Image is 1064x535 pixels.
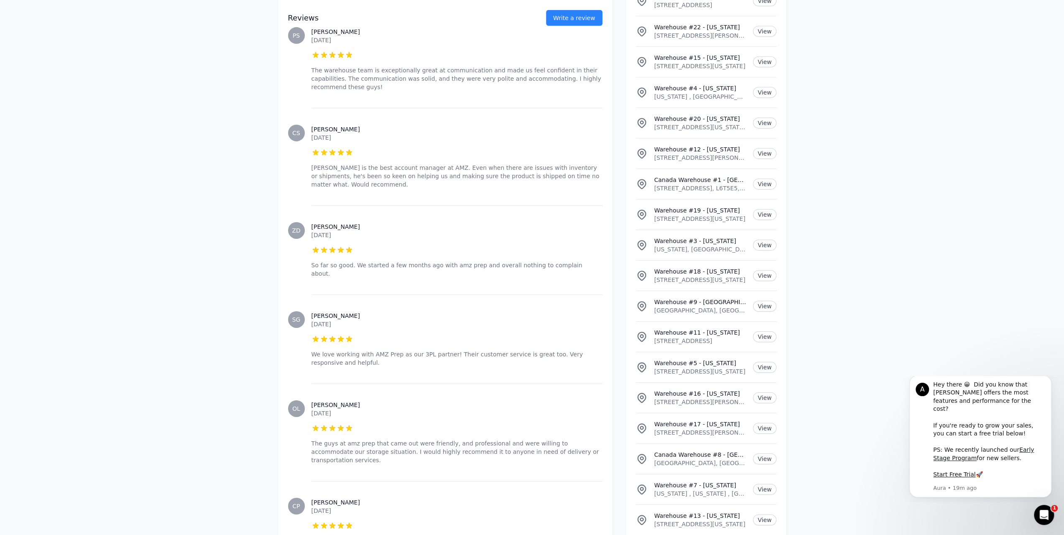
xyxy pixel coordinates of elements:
a: View [753,515,776,525]
p: Warehouse #19 - [US_STATE] [654,206,747,215]
p: [STREET_ADDRESS][US_STATE] [654,367,747,376]
p: [STREET_ADDRESS][PERSON_NAME][US_STATE] [654,428,747,437]
p: [STREET_ADDRESS][US_STATE] [654,520,747,528]
div: Message content [36,5,148,107]
p: [STREET_ADDRESS][US_STATE] [654,62,747,70]
h3: [PERSON_NAME] [311,401,602,409]
time: [DATE] [311,321,331,328]
p: Warehouse #17 - [US_STATE] [654,420,747,428]
a: View [753,362,776,373]
a: View [753,453,776,464]
h3: [PERSON_NAME] [311,498,602,507]
p: Warehouse #3 - [US_STATE] [654,237,747,245]
p: [STREET_ADDRESS] [654,337,747,345]
a: View [753,118,776,128]
p: The guys at amz prep that came out were friendly, and professional and were willing to accommodat... [311,439,602,464]
time: [DATE] [311,37,331,44]
h2: Reviews [288,12,519,24]
iframe: Intercom notifications message [897,376,1064,502]
span: ZD [292,228,300,233]
p: [STREET_ADDRESS][US_STATE][US_STATE] [654,123,747,131]
span: PS [293,33,300,38]
a: View [753,270,776,281]
p: [US_STATE] , [US_STATE] , [GEOGRAPHIC_DATA] [654,489,747,498]
a: View [753,240,776,251]
p: Warehouse #15 - [US_STATE] [654,54,747,62]
p: [STREET_ADDRESS][US_STATE] [654,276,747,284]
div: Hey there 😀 Did you know that [PERSON_NAME] offers the most features and performance for the cost... [36,5,148,103]
p: [STREET_ADDRESS][PERSON_NAME][US_STATE] [654,154,747,162]
span: CS [292,130,300,136]
p: Canada Warehouse #8 - [GEOGRAPHIC_DATA] [654,451,747,459]
p: Warehouse #22 - [US_STATE] [654,23,747,31]
iframe: Intercom live chat [1034,505,1054,525]
h3: [PERSON_NAME] [311,125,602,133]
a: View [753,148,776,159]
a: Write a review [546,10,602,26]
p: [US_STATE] , [GEOGRAPHIC_DATA] [654,92,747,101]
h3: [PERSON_NAME] [311,223,602,231]
p: The warehouse team is exceptionally great at communication and made us feel confident in their ca... [311,66,602,91]
span: SG [292,317,301,323]
p: Message from Aura, sent 19m ago [36,108,148,116]
a: View [753,179,776,189]
p: Warehouse #13 - [US_STATE] [654,512,747,520]
a: View [753,26,776,37]
p: Warehouse #5 - [US_STATE] [654,359,747,367]
a: View [753,484,776,495]
p: Warehouse #4 - [US_STATE] [654,84,747,92]
div: Profile image for Aura [19,7,32,20]
b: 🚀 [79,95,86,102]
a: View [753,87,776,98]
span: 1 [1051,505,1058,512]
a: View [753,423,776,434]
a: View [753,301,776,312]
time: [DATE] [311,232,331,238]
p: So far so good. We started a few months ago with amz prep and overall nothing to complain about. [311,261,602,278]
a: View [753,392,776,403]
p: [STREET_ADDRESS][PERSON_NAME][US_STATE] [654,398,747,406]
span: CP [292,503,300,509]
p: [GEOGRAPHIC_DATA], [GEOGRAPHIC_DATA] [654,459,747,467]
time: [DATE] [311,410,331,417]
p: [STREET_ADDRESS], L6T5E5, [GEOGRAPHIC_DATA] [654,184,747,192]
a: View [753,209,776,220]
span: OL [292,406,300,412]
time: [DATE] [311,134,331,141]
p: Warehouse #11 - [US_STATE] [654,328,747,337]
p: Warehouse #7 - [US_STATE] [654,481,747,489]
h3: [PERSON_NAME] [311,28,602,36]
a: View [753,56,776,67]
p: [STREET_ADDRESS][US_STATE] [654,215,747,223]
p: [PERSON_NAME] is the best account manager at AMZ. Even when there are issues with inventory or sh... [311,164,602,189]
p: Warehouse #16 - [US_STATE] [654,389,747,398]
p: Warehouse #9 - [GEOGRAPHIC_DATA], [GEOGRAPHIC_DATA] (New) [654,298,747,306]
p: [US_STATE], [GEOGRAPHIC_DATA] [654,245,747,253]
p: [STREET_ADDRESS] [654,1,747,9]
p: Canada Warehouse #1 - [GEOGRAPHIC_DATA] [654,176,747,184]
p: We love working with AMZ Prep as our 3PL partner! Their customer service is great too. Very respo... [311,350,602,367]
time: [DATE] [311,507,331,514]
p: Warehouse #20 - [US_STATE] [654,115,747,123]
a: Start Free Trial [36,95,79,102]
a: View [753,331,776,342]
p: Warehouse #12 - [US_STATE] [654,145,747,154]
p: [GEOGRAPHIC_DATA], [GEOGRAPHIC_DATA] area, [GEOGRAPHIC_DATA] [654,306,747,315]
p: [STREET_ADDRESS][PERSON_NAME][US_STATE] [654,31,747,40]
h3: [PERSON_NAME] [311,312,602,320]
p: Warehouse #18 - [US_STATE] [654,267,747,276]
